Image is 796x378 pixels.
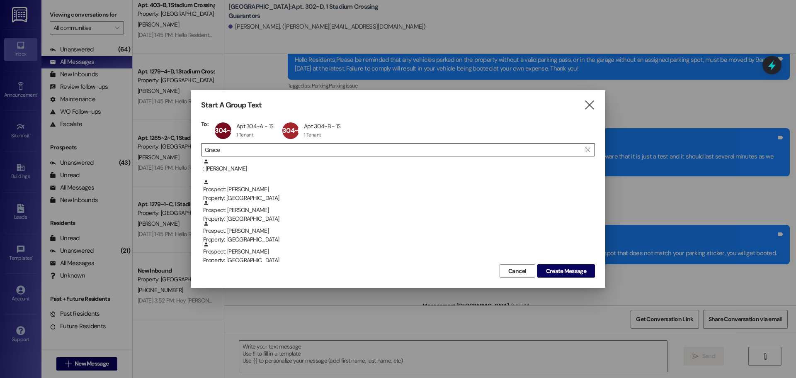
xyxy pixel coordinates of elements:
button: Create Message [537,264,595,278]
div: Prospect: [PERSON_NAME]Property: [GEOGRAPHIC_DATA] [201,200,595,221]
div: Prospect: [PERSON_NAME] [203,221,595,244]
div: Apt 304~B - 1S [304,122,340,130]
div: Apt 304~A - 1S [236,122,273,130]
div: Property: [GEOGRAPHIC_DATA] [203,256,595,265]
div: : [PERSON_NAME] [201,159,595,179]
button: Clear text [581,144,595,156]
input: Search for any contact or apartment [205,144,581,156]
i:  [584,101,595,110]
div: Prospect: [PERSON_NAME] [203,200,595,224]
span: Create Message [546,267,586,276]
div: Prospect: [PERSON_NAME]Property: [GEOGRAPHIC_DATA] [201,179,595,200]
div: Prospect: [PERSON_NAME] [203,241,595,265]
div: : [PERSON_NAME] [203,159,595,173]
div: 1 Tenant [236,132,253,138]
h3: Start A Group Text [201,100,262,110]
span: Cancel [508,267,527,276]
button: Cancel [500,264,535,278]
div: 1 Tenant [304,132,321,138]
h3: To: [201,120,209,128]
span: 304~A [215,126,234,135]
div: Prospect: [PERSON_NAME] [203,179,595,203]
div: Prospect: [PERSON_NAME]Property: [GEOGRAPHIC_DATA] [201,221,595,241]
div: Property: [GEOGRAPHIC_DATA] [203,215,595,223]
span: 304~B [282,126,301,135]
div: Property: [GEOGRAPHIC_DATA] [203,194,595,202]
div: Property: [GEOGRAPHIC_DATA] [203,235,595,244]
i:  [585,146,590,153]
div: Prospect: [PERSON_NAME]Property: [GEOGRAPHIC_DATA] [201,241,595,262]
